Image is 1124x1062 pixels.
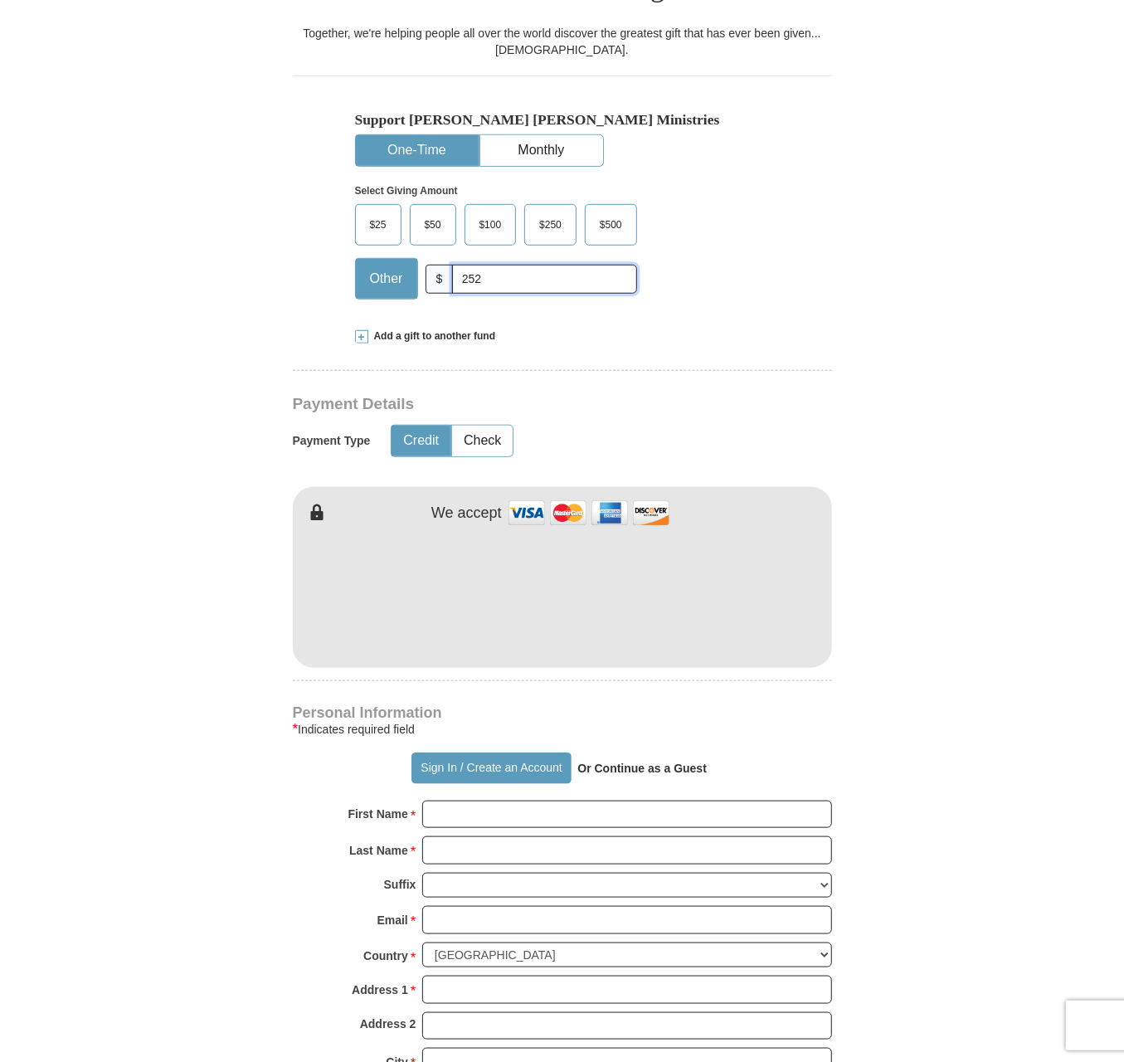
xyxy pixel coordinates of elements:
button: Check [452,426,513,456]
strong: Or Continue as a Guest [577,762,707,775]
h5: Support [PERSON_NAME] [PERSON_NAME] Ministries [355,111,770,129]
img: credit cards accepted [506,495,672,531]
button: Credit [392,426,450,456]
button: One-Time [356,135,479,166]
span: Other [362,266,411,291]
strong: Address 1 [352,978,408,1001]
span: $25 [362,212,395,237]
strong: Country [363,944,408,967]
strong: Last Name [349,839,408,862]
span: $100 [471,212,510,237]
strong: Address 2 [360,1012,416,1035]
h4: Personal Information [293,706,832,719]
h3: Payment Details [293,395,716,414]
span: Add a gift to another fund [368,329,496,343]
strong: Suffix [384,873,416,896]
input: Other Amount [452,265,636,294]
span: $250 [531,212,570,237]
span: $ [426,265,454,294]
div: Indicates required field [293,719,832,739]
strong: Email [377,909,408,932]
span: $500 [591,212,630,237]
div: Together, we're helping people all over the world discover the greatest gift that has ever been g... [293,25,832,58]
h4: We accept [431,504,502,523]
button: Sign In / Create an Account [411,753,572,784]
h5: Payment Type [293,434,371,448]
button: Monthly [480,135,603,166]
span: $50 [416,212,450,237]
strong: Select Giving Amount [355,185,458,197]
strong: First Name [348,802,408,826]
